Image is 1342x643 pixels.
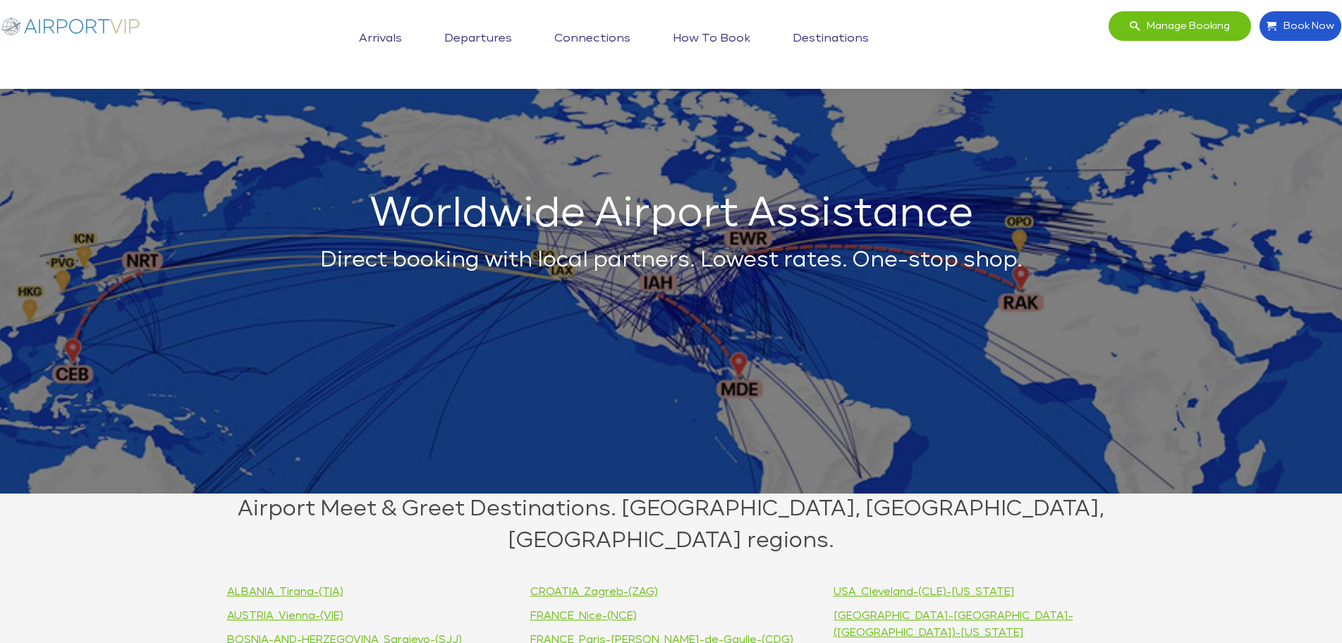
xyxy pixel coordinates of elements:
[1108,11,1252,42] a: Manage booking
[227,587,343,597] a: ALBANIA_Tirana-(TIA)
[530,587,658,597] a: CROATIA_Zagreb-(ZAG)
[789,21,872,56] a: Destinations
[1140,11,1230,41] span: Manage booking
[211,245,1131,276] h2: Direct booking with local partners. Lowest rates. One-stop shop.
[211,494,1131,557] h2: Airport Meet & Greet Destinations. [GEOGRAPHIC_DATA], [GEOGRAPHIC_DATA], [GEOGRAPHIC_DATA] regions.
[211,198,1131,231] h1: Worldwide Airport Assistance
[1276,11,1334,41] span: Book Now
[551,21,634,56] a: Connections
[834,611,1073,638] a: [GEOGRAPHIC_DATA]-[GEOGRAPHIC_DATA]-([GEOGRAPHIC_DATA])-[US_STATE]
[441,21,516,56] a: Departures
[834,587,1015,597] a: USA_Cleveland-(CLE)-[US_STATE]
[1259,11,1342,42] a: Book Now
[355,21,405,56] a: Arrivals
[227,611,343,621] a: AUSTRIA_Vienna-(VIE)
[530,611,637,621] a: FRANCE_Nice-(NCE)
[669,21,754,56] a: How to book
